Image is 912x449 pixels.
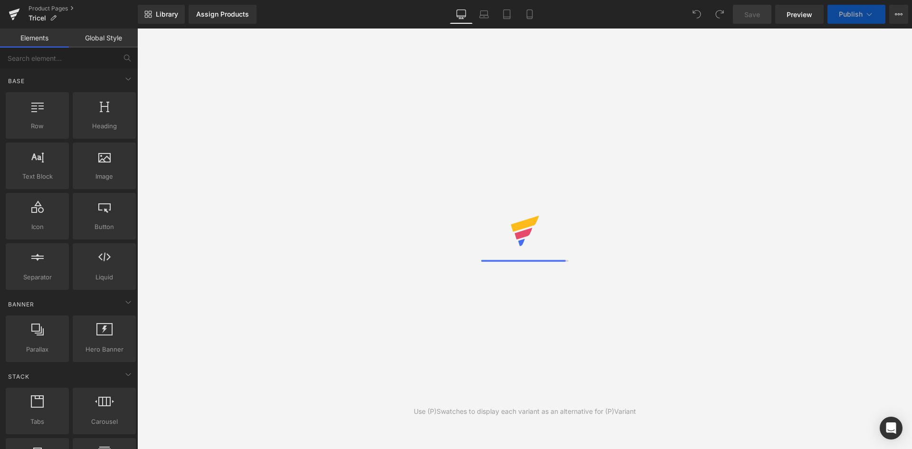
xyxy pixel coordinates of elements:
div: Use (P)Swatches to display each variant as an alternative for (P)Variant [414,406,636,417]
span: Separator [9,272,66,282]
a: Product Pages [28,5,138,12]
span: Preview [787,10,812,19]
span: Save [744,10,760,19]
button: Publish [827,5,885,24]
span: Library [156,10,178,19]
a: Desktop [450,5,473,24]
div: Open Intercom Messenger [880,417,902,439]
a: New Library [138,5,185,24]
span: Liquid [76,272,133,282]
span: Row [9,121,66,131]
span: Carousel [76,417,133,427]
span: Banner [7,300,35,309]
span: Tricel [28,14,46,22]
span: Text Block [9,172,66,182]
button: More [889,5,908,24]
span: Icon [9,222,66,232]
a: Tablet [495,5,518,24]
span: Base [7,76,26,86]
span: Tabs [9,417,66,427]
a: Preview [775,5,824,24]
button: Redo [710,5,729,24]
span: Heading [76,121,133,131]
span: Parallax [9,344,66,354]
span: Publish [839,10,863,18]
span: Stack [7,372,30,381]
a: Mobile [518,5,541,24]
a: Global Style [69,29,138,48]
div: Assign Products [196,10,249,18]
a: Laptop [473,5,495,24]
button: Undo [687,5,706,24]
span: Button [76,222,133,232]
span: Image [76,172,133,182]
span: Hero Banner [76,344,133,354]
